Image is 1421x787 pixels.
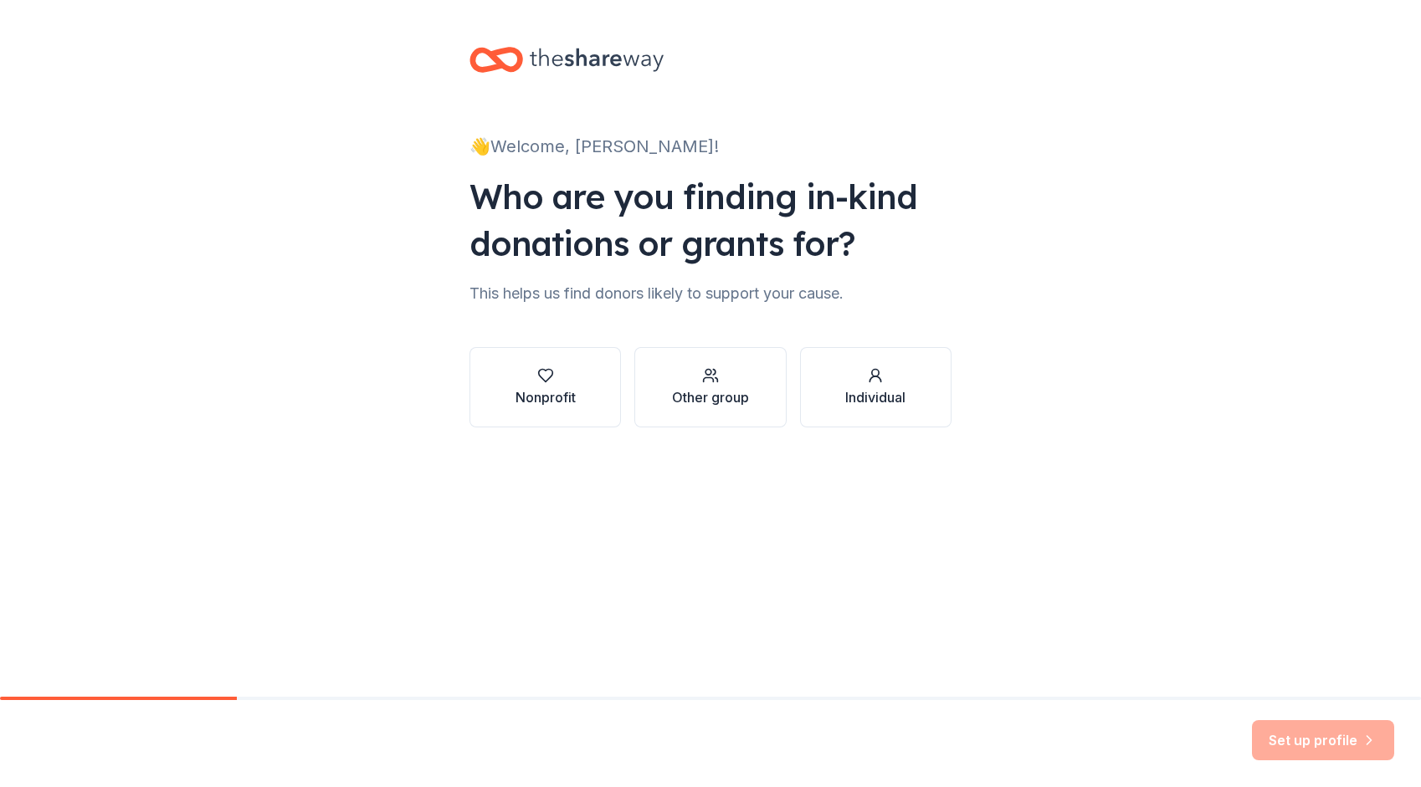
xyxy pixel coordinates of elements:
div: 👋 Welcome, [PERSON_NAME]! [469,133,952,160]
div: Who are you finding in-kind donations or grants for? [469,173,952,267]
button: Individual [800,347,952,427]
div: This helps us find donors likely to support your cause. [469,280,952,307]
div: Nonprofit [516,387,576,407]
button: Other group [634,347,786,427]
div: Other group [672,387,749,407]
div: Individual [845,387,905,407]
button: Nonprofit [469,347,621,427]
